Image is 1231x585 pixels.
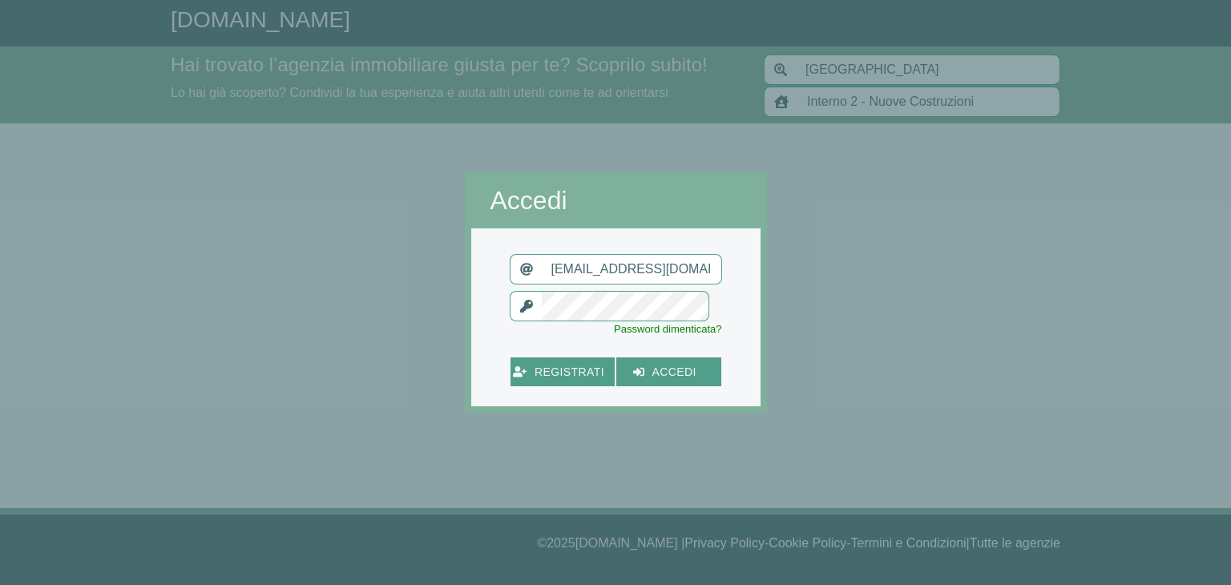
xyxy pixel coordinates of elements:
[527,362,612,382] span: registrati
[542,254,722,284] input: Email
[616,357,721,387] button: accedi
[614,323,721,335] a: Password dimenticata?
[644,362,704,382] span: accedi
[490,185,741,216] h2: Accedi
[511,357,615,387] button: registrati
